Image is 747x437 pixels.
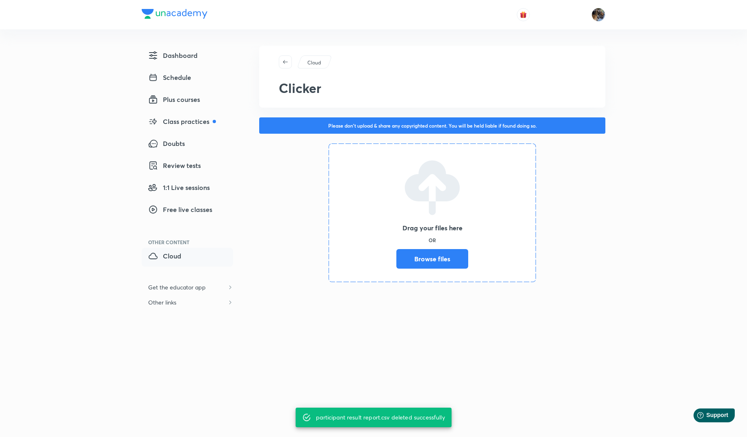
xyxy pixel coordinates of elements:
a: Cloud [142,248,233,267]
div: participant result report.csv deleted successfully [316,410,445,425]
a: Company Logo [142,9,207,21]
img: Chayan Mehta [591,8,605,22]
a: Doubts [142,135,233,154]
span: Doubts [148,139,185,148]
span: Review tests [148,161,201,170]
a: Dashboard [142,47,233,66]
span: Cloud [148,251,181,261]
h6: OR [429,238,436,243]
a: Review tests [142,157,233,176]
a: Free live classes [142,201,233,220]
a: 1:1 Live sessions [142,179,233,198]
h5: Drag your files here [402,225,462,231]
img: avatar [520,11,527,18]
iframe: Help widget launcher [674,405,738,428]
span: Dashboard [148,51,198,60]
a: Class practices [142,113,233,132]
a: Cloud [306,59,322,66]
h6: Get the educator app [142,280,212,295]
span: 1:1 Live sessions [148,183,210,192]
img: Company Logo [142,9,207,19]
h6: Other links [142,295,183,310]
div: Other Content [148,240,233,245]
button: avatar [517,8,530,21]
span: Free live classes [148,205,212,214]
a: Plus courses [142,91,233,110]
div: Please don't upload & share any copyrighted content. You will be held liable if found doing so. [259,117,605,134]
span: Schedule [148,73,191,82]
h2: Clicker [279,78,321,98]
a: Schedule [142,69,233,88]
span: Class practices [148,117,216,126]
p: Cloud [307,59,321,66]
span: Plus courses [148,95,200,104]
